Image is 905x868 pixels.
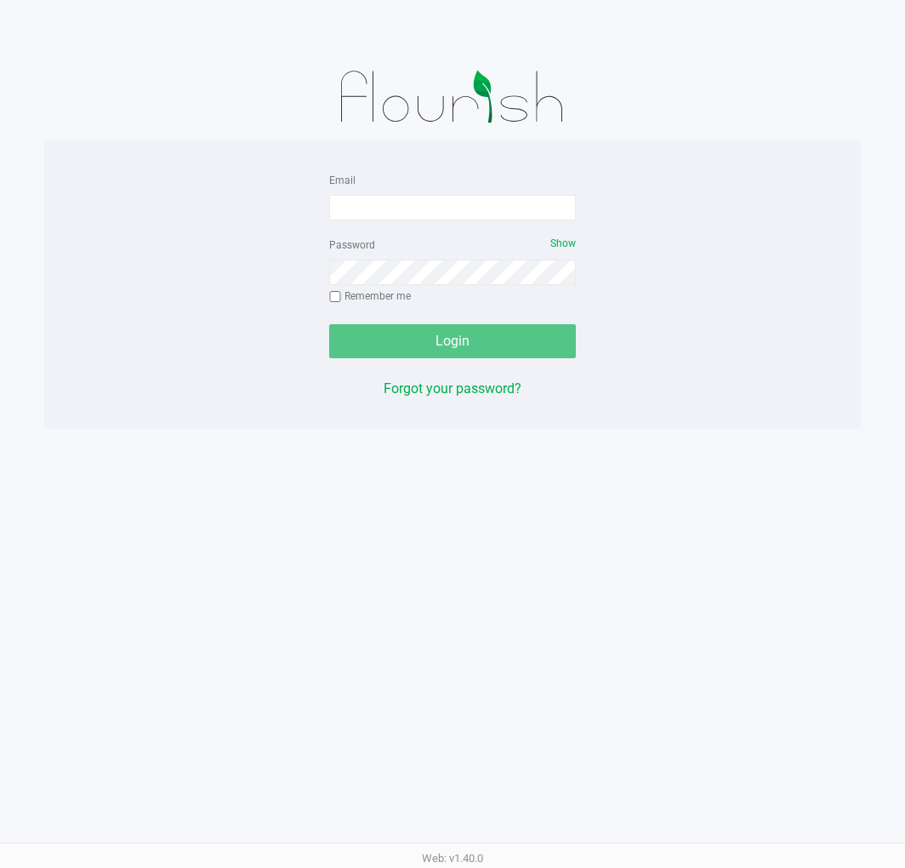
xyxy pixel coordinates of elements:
[329,173,356,188] label: Email
[329,288,411,304] label: Remember me
[384,379,521,399] button: Forgot your password?
[422,852,483,865] span: Web: v1.40.0
[329,237,375,253] label: Password
[550,237,576,249] span: Show
[329,291,341,303] input: Remember me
